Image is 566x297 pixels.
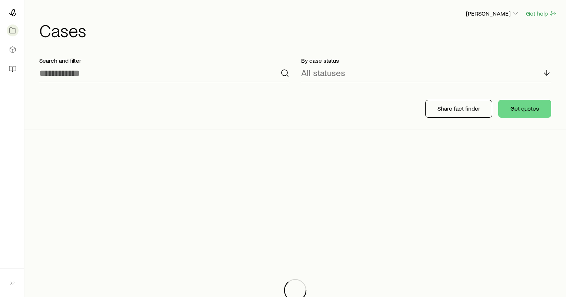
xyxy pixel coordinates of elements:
p: Share fact finder [437,105,480,112]
p: By case status [301,57,551,64]
button: Get quotes [498,100,551,118]
p: [PERSON_NAME] [466,10,519,17]
p: Search and filter [39,57,289,64]
button: Share fact finder [425,100,492,118]
p: All statuses [301,68,345,78]
button: [PERSON_NAME] [466,9,520,18]
button: Get help [526,9,557,18]
h1: Cases [39,21,557,39]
